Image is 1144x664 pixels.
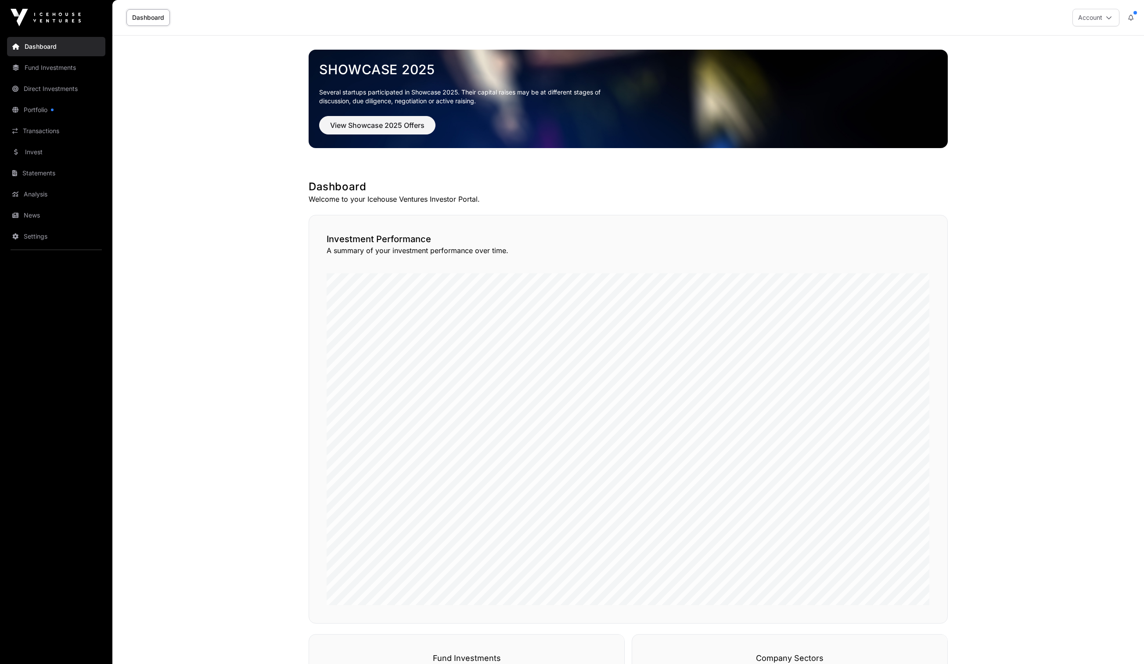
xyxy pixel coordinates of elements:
a: Portfolio [7,100,105,120]
p: Welcome to your Icehouse Ventures Investor Portal. [309,194,948,204]
span: View Showcase 2025 Offers [330,120,425,131]
h1: Dashboard [309,180,948,194]
img: Showcase 2025 [309,50,948,148]
button: View Showcase 2025 Offers [319,116,435,134]
a: Invest [7,142,105,162]
a: Fund Investments [7,58,105,77]
button: Account [1072,9,1119,26]
a: News [7,206,105,225]
a: View Showcase 2025 Offers [319,125,435,134]
a: Direct Investments [7,79,105,98]
p: A summary of your investment performance over time. [327,245,930,256]
a: Dashboard [126,9,170,26]
a: Statements [7,163,105,183]
a: Settings [7,227,105,246]
a: Analysis [7,185,105,204]
p: Several startups participated in Showcase 2025. Their capital raises may be at different stages o... [319,88,614,105]
img: Icehouse Ventures Logo [11,9,81,26]
a: Transactions [7,121,105,141]
a: Showcase 2025 [319,62,937,77]
h2: Investment Performance [327,233,930,245]
a: Dashboard [7,37,105,56]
